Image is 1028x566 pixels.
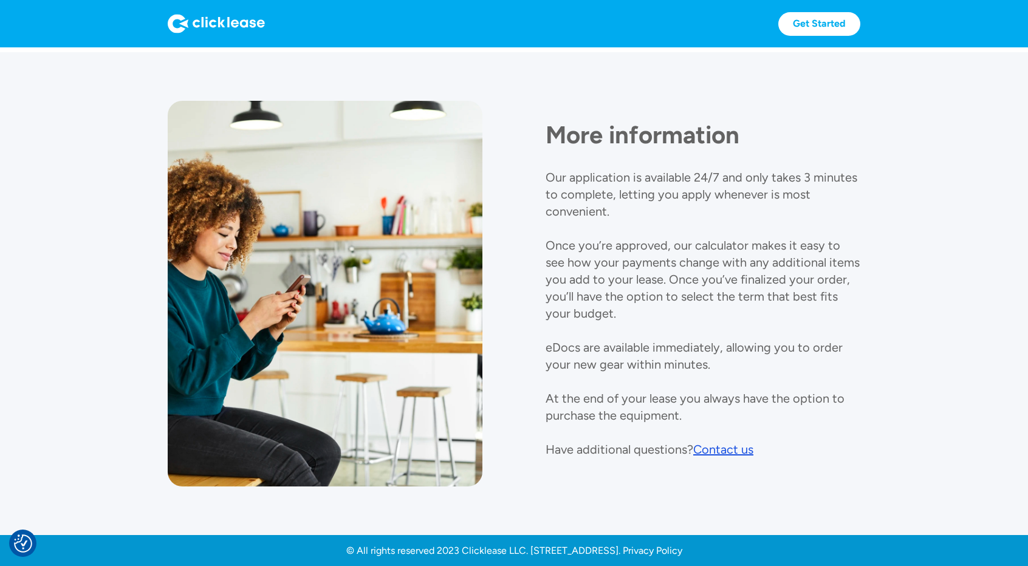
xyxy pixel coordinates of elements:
div: Contact us [693,442,753,457]
h1: More information [546,120,860,149]
img: Revisit consent button [14,534,32,553]
a: Get Started [778,12,860,36]
p: Our application is available 24/7 and only takes 3 minutes to complete, letting you apply wheneve... [546,170,860,457]
button: Consent Preferences [14,534,32,553]
a: © All rights reserved 2023 Clicklease LLC. [STREET_ADDRESS]. Privacy Policy [346,545,682,557]
img: Logo [168,14,265,33]
a: Contact us [693,441,753,458]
